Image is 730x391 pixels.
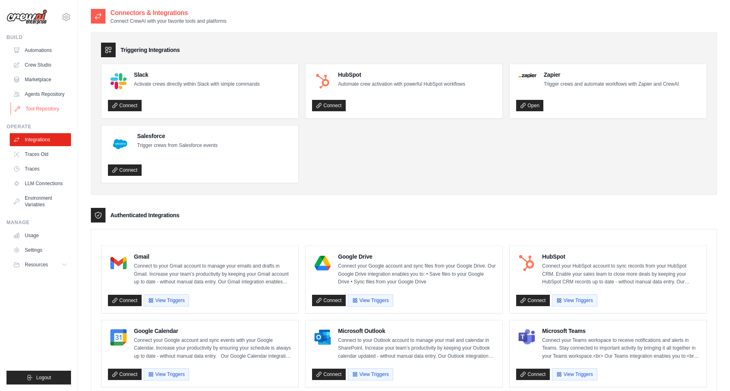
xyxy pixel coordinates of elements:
[519,255,535,271] img: HubSpot Logo
[314,329,331,346] img: Microsoft Outlook Logo
[338,80,465,89] p: Automate crew activation with powerful HubSpot workflows
[10,192,71,211] a: Environment Variables
[544,71,679,79] h4: Zapier
[10,177,71,190] a: LLM Connections
[108,164,142,176] a: Connect
[10,44,71,57] a: Automations
[36,374,51,381] span: Logout
[6,9,47,25] img: Logo
[312,100,346,111] a: Connect
[6,371,71,385] button: Logout
[519,73,536,78] img: Zapier Logo
[338,71,465,79] h4: HubSpot
[144,294,189,307] button: View Triggers
[10,229,71,242] a: Usage
[6,123,71,130] div: Operate
[10,162,71,175] a: Traces
[542,327,700,335] h4: Microsoft Teams
[110,134,130,154] img: Salesforce Logo
[542,337,700,361] p: Connect your Teams workspace to receive notifications and alerts in Teams. Stay connected to impo...
[110,211,179,219] h3: Authenticated Integrations
[110,329,127,346] img: Google Calendar Logo
[134,80,260,89] p: Activate crews directly within Slack with simple commands
[10,58,71,71] a: Crew Studio
[110,8,226,18] h2: Connectors & Integrations
[10,148,71,161] a: Traces Old
[25,261,48,268] span: Resources
[6,219,71,226] div: Manage
[144,368,189,380] button: View Triggers
[312,295,346,306] a: Connect
[338,253,496,261] h4: Google Drive
[134,71,260,79] h4: Slack
[10,258,71,271] button: Resources
[516,369,550,380] a: Connect
[108,369,142,380] a: Connect
[552,368,597,380] button: View Triggers
[10,244,71,257] a: Settings
[6,34,71,41] div: Build
[110,18,226,24] p: Connect CrewAI with your favorite tools and platforms
[110,255,127,271] img: Gmail Logo
[137,132,217,140] h4: Salesforce
[134,327,292,335] h4: Google Calendar
[137,142,217,150] p: Trigger crews from Salesforce events
[10,133,71,146] a: Integrations
[516,295,550,306] a: Connect
[134,253,292,261] h4: Gmail
[348,368,393,380] button: View Triggers
[338,337,496,361] p: Connect to your Outlook account to manage your mail and calendar in SharePoint. Increase your tea...
[134,262,292,286] p: Connect to your Gmail account to manage your emails and drafts in Gmail. Increase your team’s pro...
[338,262,496,286] p: Connect your Google account and sync files from your Google Drive. Our Google Drive integration e...
[338,327,496,335] h4: Microsoft Outlook
[134,337,292,361] p: Connect your Google account and sync events with your Google Calendar. Increase your productivity...
[348,294,393,307] button: View Triggers
[10,88,71,101] a: Agents Repository
[552,294,597,307] button: View Triggers
[108,100,142,111] a: Connect
[544,80,679,89] p: Trigger crews and automate workflows with Zapier and CrewAI
[542,262,700,286] p: Connect your HubSpot account to sync records from your HubSpot CRM. Enable your sales team to clo...
[10,73,71,86] a: Marketplace
[121,46,180,54] h3: Triggering Integrations
[314,255,331,271] img: Google Drive Logo
[314,73,331,89] img: HubSpot Logo
[542,253,700,261] h4: HubSpot
[516,100,543,111] a: Open
[11,102,72,115] a: Tool Repository
[110,73,127,89] img: Slack Logo
[519,329,535,346] img: Microsoft Teams Logo
[108,295,142,306] a: Connect
[312,369,346,380] a: Connect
